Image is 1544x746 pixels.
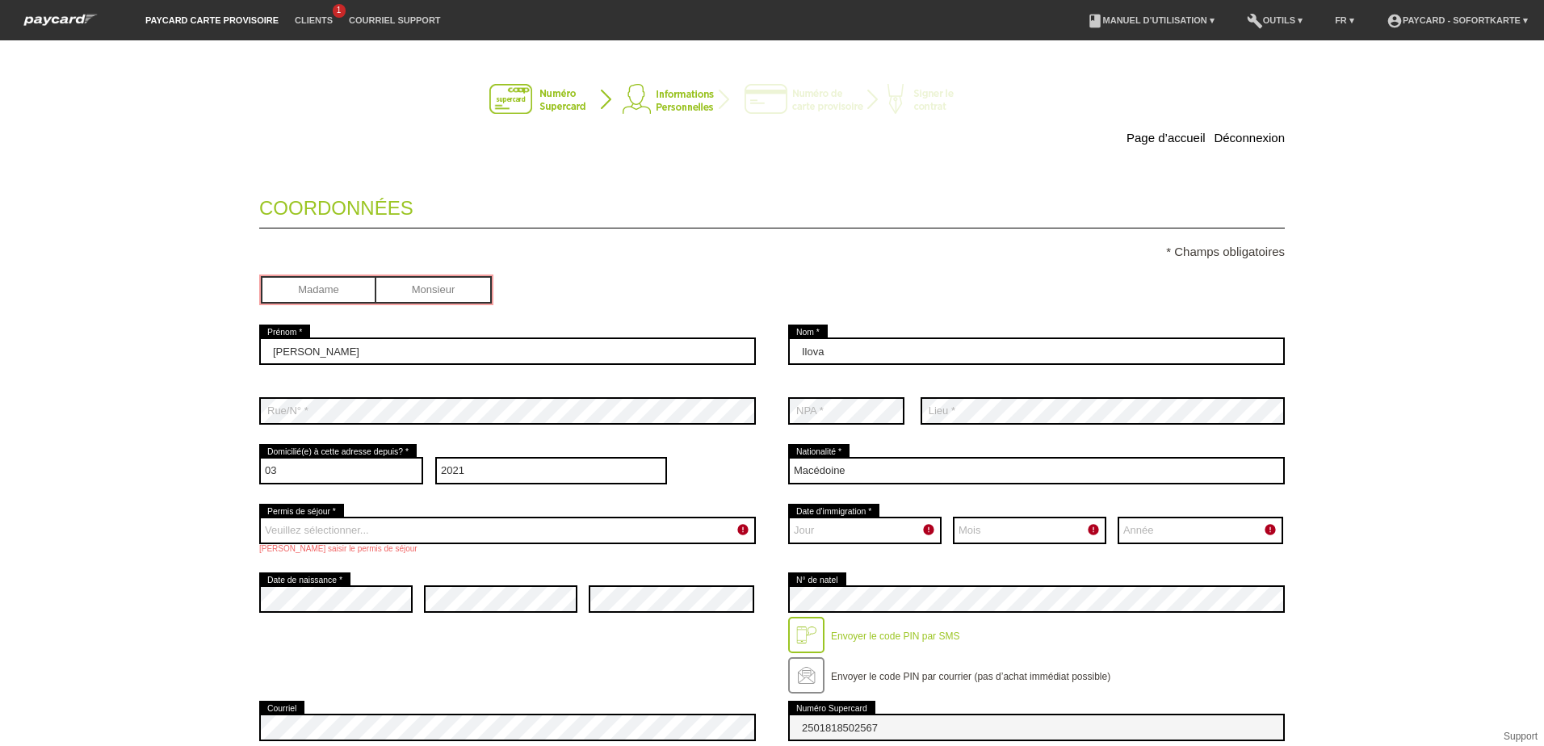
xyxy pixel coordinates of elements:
[16,11,105,28] img: paycard Sofortkarte
[259,181,1285,228] legend: Coordonnées
[1504,731,1538,742] a: Support
[259,245,1285,258] p: * Champs obligatoires
[1079,15,1223,25] a: bookManuel d’utilisation ▾
[1378,15,1536,25] a: account_circlepaycard - Sofortkarte ▾
[1087,523,1100,536] i: error
[341,15,448,25] a: Courriel Support
[1327,15,1362,25] a: FR ▾
[489,84,1055,116] img: instantcard-v2-fr-2.png
[1127,131,1206,145] a: Page d’accueil
[16,19,105,31] a: paycard Sofortkarte
[831,671,1110,682] label: Envoyer le code PIN par courrier (pas d’achat immédiat possible)
[1214,131,1285,145] a: Déconnexion
[736,523,749,536] i: error
[1087,13,1103,29] i: book
[831,631,959,642] label: Envoyer le code PIN par SMS
[1247,13,1263,29] i: build
[137,15,287,25] a: paycard carte provisoire
[259,544,756,553] div: [PERSON_NAME] saisir le permis de séjour
[287,15,341,25] a: Clients
[1239,15,1311,25] a: buildOutils ▾
[1387,13,1403,29] i: account_circle
[922,523,935,536] i: error
[1264,523,1277,536] i: error
[333,4,346,18] span: 1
